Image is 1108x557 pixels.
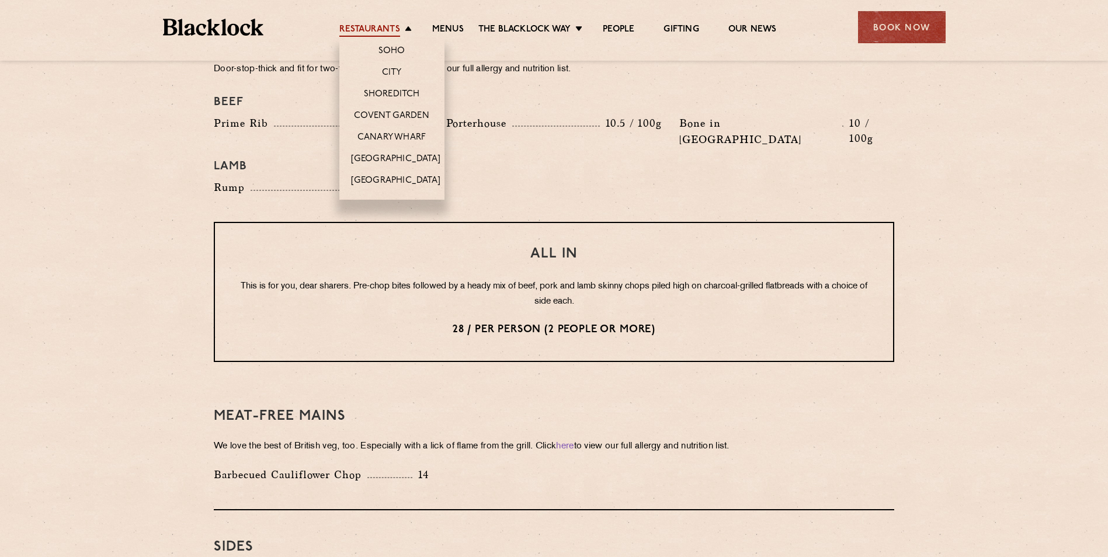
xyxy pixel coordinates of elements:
a: City [382,67,402,80]
p: Prime Rib [214,115,274,131]
a: Restaurants [339,24,400,37]
p: 14 [412,467,429,482]
a: Canary Wharf [357,132,426,145]
p: We love the best of British veg, too. Especially with a lick of flame from the grill. Click to vi... [214,438,894,455]
p: Rump [214,179,251,196]
p: This is for you, dear sharers. Pre-chop bites followed by a heady mix of beef, pork and lamb skin... [238,279,870,309]
h4: Beef [214,95,894,109]
p: Door-stop-thick and fit for two-to-share. Click to view our full allergy and nutrition list. [214,61,894,78]
a: The Blacklock Way [478,24,571,37]
a: People [603,24,634,37]
p: Bone in [GEOGRAPHIC_DATA] [679,115,843,148]
h3: All In [238,246,870,262]
p: Porterhouse [446,115,512,131]
p: Barbecued Cauliflower Chop [214,467,367,483]
a: Covent Garden [354,110,429,123]
div: Book Now [858,11,946,43]
a: [GEOGRAPHIC_DATA] [351,175,440,188]
h3: Meat-Free mains [214,409,894,424]
img: BL_Textured_Logo-footer-cropped.svg [163,19,264,36]
a: Soho [378,46,405,58]
p: 28 / per person (2 people or more) [238,322,870,337]
a: [GEOGRAPHIC_DATA] [351,154,440,166]
a: Menus [432,24,464,37]
a: here [556,442,574,451]
h3: Sides [214,539,894,555]
a: Gifting [664,24,699,37]
a: Our News [728,24,777,37]
p: 10.5 / 100g [600,116,662,131]
h4: Lamb [214,159,894,173]
a: Shoreditch [364,89,420,102]
p: 10 / 100g [843,116,894,146]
